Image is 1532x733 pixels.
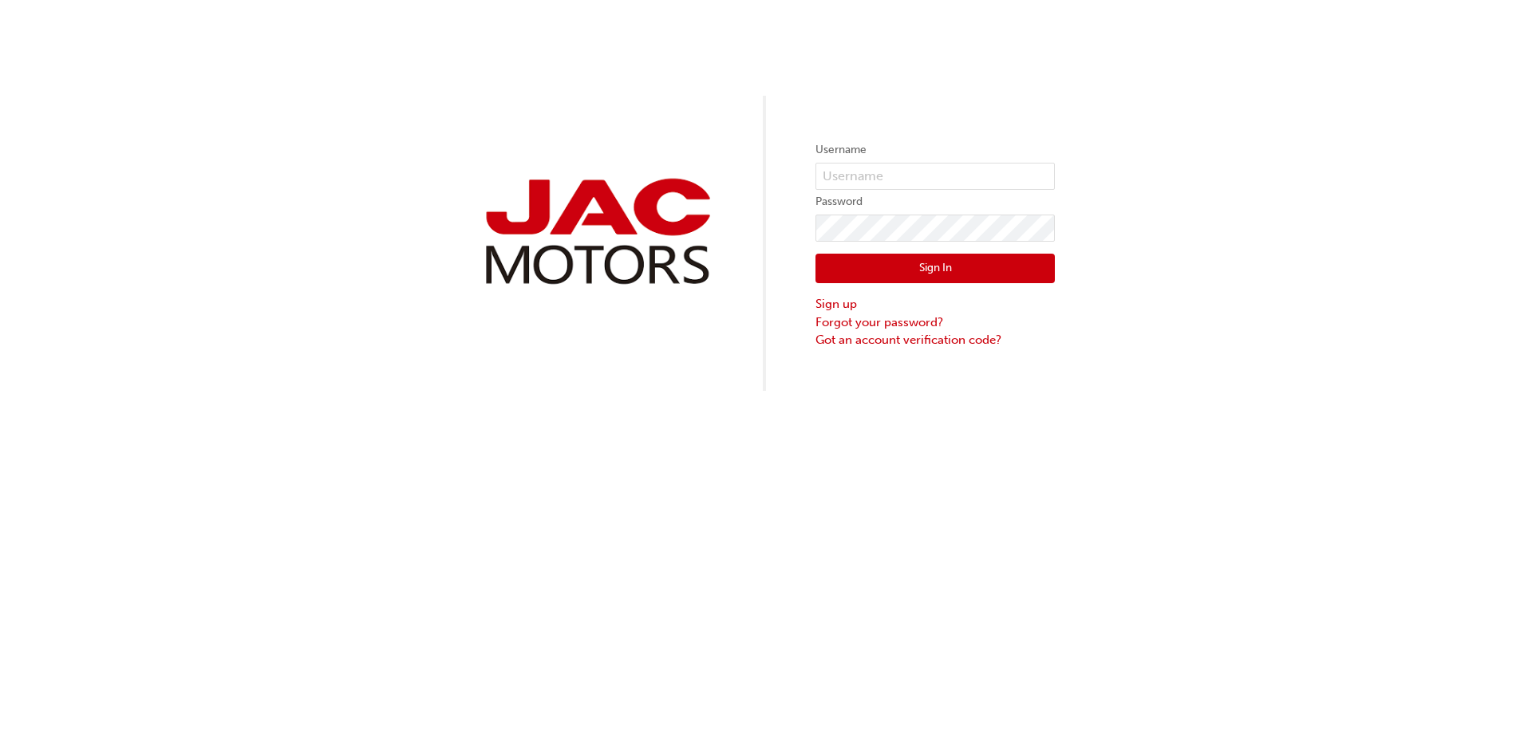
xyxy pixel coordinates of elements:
a: Got an account verification code? [815,331,1055,349]
button: Sign In [815,254,1055,284]
img: jac-portal [477,172,717,291]
label: Username [815,140,1055,160]
a: Sign up [815,295,1055,313]
a: Forgot your password? [815,313,1055,332]
input: Username [815,163,1055,190]
label: Password [815,192,1055,211]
